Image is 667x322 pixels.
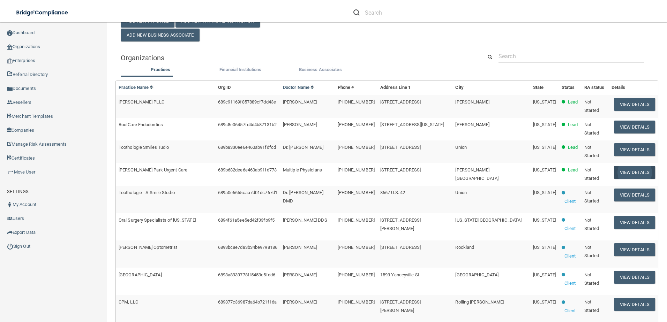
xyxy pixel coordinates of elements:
th: State [530,80,559,95]
span: [PERSON_NAME] Optometrist [119,245,178,250]
input: Search [499,50,644,63]
span: [STREET_ADDRESS][PERSON_NAME] [380,299,421,313]
iframe: Drift Widget Chat Controller [546,273,659,300]
span: Oral Surgery Specialists of [US_STATE] [119,217,196,223]
span: 6893a8939778ff5453c5fdd6 [218,272,275,277]
span: Toothologie Smiles Tudio [119,145,169,150]
li: Business Associate [280,66,360,76]
button: View Details [614,98,655,111]
span: CPM, LLC [119,299,138,305]
span: 689377c36987da64b721f16a [218,299,277,305]
th: Address Line 1 [377,80,452,95]
span: [PHONE_NUMBER] [338,299,375,305]
label: SETTINGS [7,187,29,196]
span: [PERSON_NAME] [455,99,489,105]
span: Not Started [584,190,599,204]
span: 689c91169f857889cf7dd43e [218,99,276,105]
span: [US_STATE][GEOGRAPHIC_DATA] [455,217,522,223]
p: Lead [568,143,578,152]
span: [US_STATE] [533,122,556,127]
button: View Details [614,121,655,133]
span: [STREET_ADDRESS] [380,145,421,150]
button: View Details [614,271,655,284]
img: ic_power_dark.7ecde6b1.png [7,243,13,250]
p: Client [564,224,576,233]
span: [STREET_ADDRESS] [380,245,421,250]
span: [PHONE_NUMBER] [338,217,375,223]
span: [PHONE_NUMBER] [338,122,375,127]
button: View Details [614,189,655,201]
a: Doctor Name [283,85,314,90]
span: [STREET_ADDRESS] [380,99,421,105]
span: [GEOGRAPHIC_DATA] [455,272,499,277]
button: View Details [614,216,655,229]
span: [US_STATE] [533,190,556,195]
span: Practices [151,67,170,72]
span: Union [455,190,467,195]
label: Financial Institutions [204,66,277,74]
span: Dr. [PERSON_NAME] DMD [283,190,323,204]
span: Business Associates [299,67,342,72]
img: briefcase.64adab9b.png [7,169,14,176]
img: ic_dashboard_dark.d01f4a41.png [7,30,13,36]
span: [PERSON_NAME] [283,245,317,250]
span: 6894f61a5ee5ed42f33fb9f5 [218,217,275,223]
img: enterprise.0d942306.png [7,59,13,63]
span: 8667 U.S. 42 [380,190,405,195]
span: [PHONE_NUMBER] [338,99,375,105]
span: [PERSON_NAME] DDS [283,217,327,223]
p: Client [564,197,576,206]
span: [PHONE_NUMBER] [338,145,375,150]
span: 6893bc8e7d83b34be9798186 [218,245,277,250]
span: [US_STATE] [533,99,556,105]
p: Client [564,307,576,315]
label: Business Associates [284,66,357,74]
span: Not Started [584,99,599,113]
span: Rockland [455,245,474,250]
span: 689b682dee6e460ab91fd773 [218,167,277,172]
span: [PERSON_NAME] Park Urgent Care [119,167,187,172]
p: Lead [568,166,578,174]
span: [US_STATE] [533,299,556,305]
img: organization-icon.f8decf85.png [7,44,13,50]
button: View Details [614,243,655,256]
span: [STREET_ADDRESS] [380,167,421,172]
span: [PHONE_NUMBER] [338,245,375,250]
span: 689a0e6655caa7d01dc767d1 [218,190,277,195]
span: Union [455,145,467,150]
th: Details [609,80,658,95]
h5: Organizations [121,54,472,62]
span: [STREET_ADDRESS][US_STATE] [380,122,444,127]
span: Not Started [584,245,599,258]
button: Add New Business Associate [121,29,200,41]
button: View Details [614,298,655,311]
button: View Details [614,143,655,156]
img: icon-documents.8dae5593.png [7,86,13,92]
span: [STREET_ADDRESS][PERSON_NAME] [380,217,421,231]
span: RootCare Endodontics [119,122,163,127]
span: [PERSON_NAME] [455,122,489,127]
th: Phone # [335,80,377,95]
th: RA status [582,80,609,95]
span: [GEOGRAPHIC_DATA] [119,272,162,277]
span: Toothologie - A Smile Studio [119,190,175,195]
span: [PHONE_NUMBER] [338,167,375,172]
img: ic-search.3b580494.png [353,9,360,16]
img: icon-users.e205127d.png [7,216,13,221]
label: Practices [124,66,197,74]
p: Lead [568,98,578,106]
li: Practices [121,66,201,76]
span: [PERSON_NAME] [283,122,317,127]
span: Financial Institutions [219,67,261,72]
img: bridge_compliance_login_screen.278c3ca4.svg [10,6,75,20]
span: [PERSON_NAME] [283,299,317,305]
span: [PERSON_NAME] [283,272,317,277]
span: 689c8e06457fd4d4b87131b2 [218,122,277,127]
span: [PHONE_NUMBER] [338,272,375,277]
img: icon-export.b9366987.png [7,230,13,235]
span: [PHONE_NUMBER] [338,190,375,195]
th: Status [559,80,582,95]
button: View Details [614,166,655,179]
span: 689b8330ee6e460ab91fdfcd [218,145,276,150]
span: [PERSON_NAME] PLLC [119,99,164,105]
